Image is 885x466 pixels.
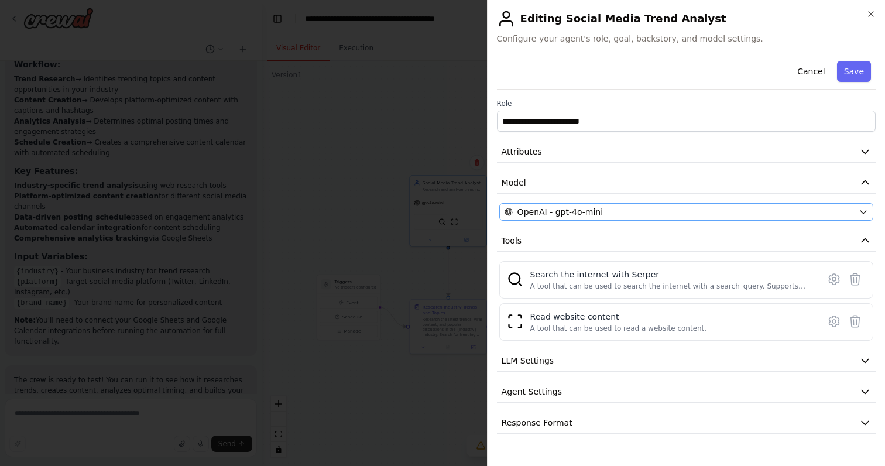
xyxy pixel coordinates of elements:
[530,324,707,333] div: A tool that can be used to read a website content.
[507,271,523,287] img: SerperDevTool
[530,311,707,323] div: Read website content
[497,172,876,194] button: Model
[845,311,866,332] button: Delete tool
[502,417,572,429] span: Response Format
[507,313,523,330] img: ScrapeWebsiteTool
[497,33,876,44] span: Configure your agent's role, goal, backstory, and model settings.
[502,355,554,366] span: LLM Settings
[497,99,876,108] label: Role
[497,412,876,434] button: Response Format
[497,350,876,372] button: LLM Settings
[502,386,562,398] span: Agent Settings
[845,269,866,290] button: Delete tool
[497,381,876,403] button: Agent Settings
[530,282,812,291] div: A tool that can be used to search the internet with a search_query. Supports different search typ...
[824,269,845,290] button: Configure tool
[497,141,876,163] button: Attributes
[502,235,522,246] span: Tools
[502,146,542,157] span: Attributes
[824,311,845,332] button: Configure tool
[502,177,526,189] span: Model
[499,203,873,221] button: OpenAI - gpt-4o-mini
[517,206,603,218] span: OpenAI - gpt-4o-mini
[790,61,832,82] button: Cancel
[530,269,812,280] div: Search the internet with Serper
[837,61,871,82] button: Save
[497,9,876,28] h2: Editing Social Media Trend Analyst
[497,230,876,252] button: Tools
